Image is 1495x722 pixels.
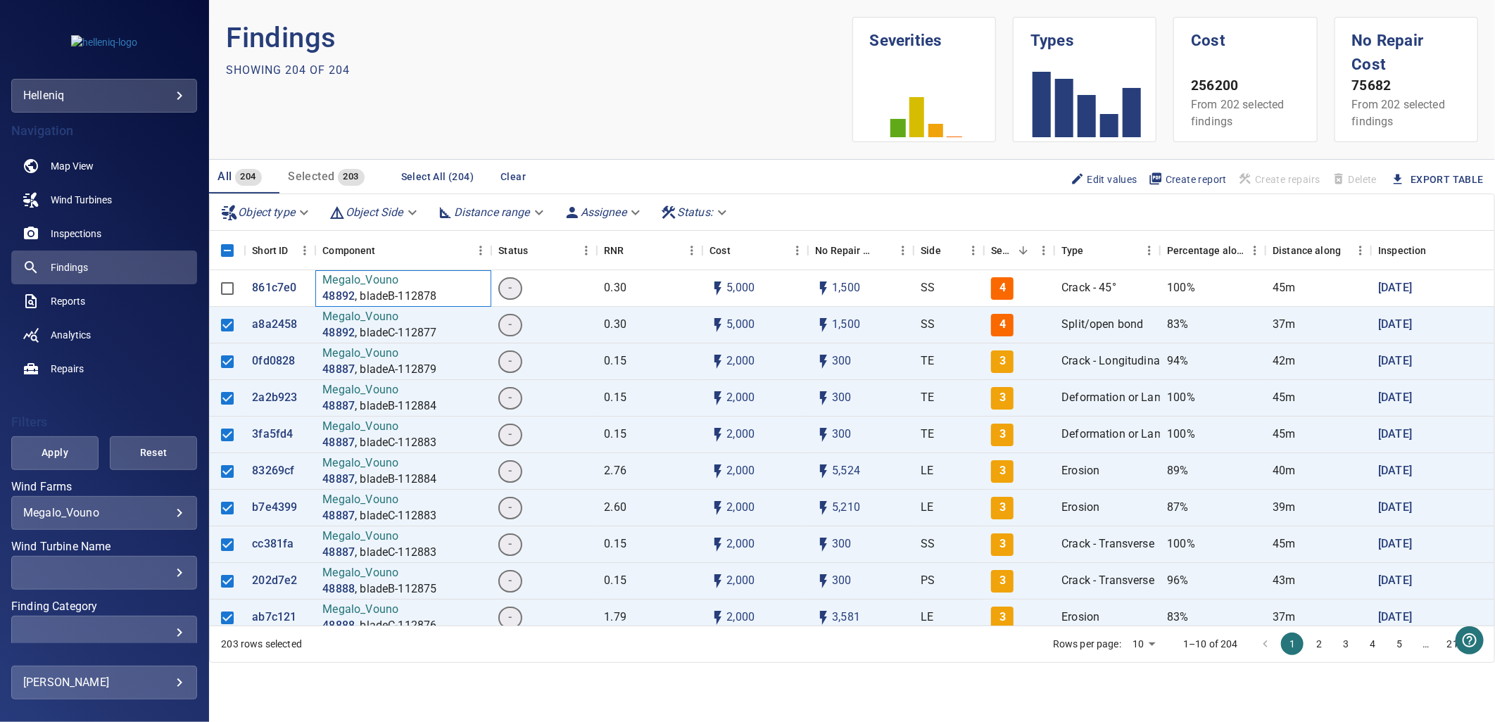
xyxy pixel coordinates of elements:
[731,241,750,260] button: Sort
[726,390,755,406] p: 2,000
[581,205,626,219] em: Assignee
[1378,317,1412,333] p: [DATE]
[51,294,85,308] span: Reports
[914,231,984,270] div: Side
[322,346,436,362] p: Megalo_Vouno
[500,536,520,552] span: -
[11,79,197,113] div: helleniq
[11,318,197,352] a: analytics noActive
[1273,231,1341,270] div: Distance along
[322,325,355,341] a: 48892
[1054,231,1160,270] div: Type
[1378,463,1412,479] p: [DATE]
[51,159,94,173] span: Map View
[604,426,626,443] p: 0.15
[873,241,892,260] button: Sort
[1281,633,1304,655] button: page 1
[576,240,597,261] button: Menu
[709,280,726,297] svg: Auto cost
[999,317,1006,333] p: 4
[1030,18,1139,53] h1: Types
[51,328,91,342] span: Analytics
[1127,634,1161,654] div: 10
[1167,573,1188,589] p: 96%
[252,609,296,626] p: ab7c121
[604,609,626,626] p: 1.79
[702,231,808,270] div: Cost
[376,241,396,260] button: Sort
[500,426,520,443] span: -
[252,353,295,369] a: 0fd0828
[11,481,197,493] label: Wind Farms
[1061,280,1116,296] p: Crack - 45°
[11,124,197,138] h4: Navigation
[355,325,436,341] p: , bladeC-112877
[921,573,935,589] p: PS
[1411,171,1484,189] a: Export Table
[252,463,294,479] a: 83269cf
[815,609,832,626] svg: Auto impact
[23,506,185,519] div: Megalo_Vouno
[431,200,553,224] div: Distance range
[11,541,197,552] label: Wind Turbine Name
[71,35,137,49] img: helleniq-logo
[604,463,626,479] p: 2.76
[226,17,852,59] p: Findings
[604,317,626,333] p: 0.30
[1378,231,1427,270] div: Inspection
[921,536,935,552] p: SS
[832,609,860,626] p: 3,581
[681,240,702,261] button: Menu
[726,573,755,589] p: 2,000
[709,573,726,590] svg: Auto cost
[1273,573,1295,589] p: 43m
[558,200,649,224] div: Assignee
[709,353,726,370] svg: Auto cost
[11,496,197,530] div: Wind Farms
[294,240,315,261] button: Menu
[1273,390,1295,406] p: 45m
[322,581,355,597] a: 48888
[709,463,726,480] svg: Auto cost
[288,170,334,183] span: Selected
[322,309,436,325] p: Megalo_Vouno
[726,353,755,369] p: 2,000
[655,200,736,224] div: Status:
[355,398,436,414] p: , bladeB-112884
[815,426,832,443] svg: Auto impact
[709,426,726,443] svg: Auto cost
[355,471,436,488] p: , bladeB-112884
[500,609,520,626] span: -
[500,280,520,296] span: -
[1378,390,1412,406] a: [DATE]
[1061,609,1099,626] p: Erosion
[238,205,295,219] em: Object type
[217,170,232,183] span: All
[1266,231,1371,270] div: Distance along
[624,241,644,260] button: Sort
[832,317,860,333] p: 1,500
[1350,240,1371,261] button: Menu
[787,240,808,261] button: Menu
[1252,633,1493,655] nav: pagination navigation
[11,284,197,318] a: reports noActive
[1378,280,1412,296] p: [DATE]
[1061,426,1236,443] p: Deformation or Laminate Buckling
[252,317,297,333] a: a8a2458
[921,231,941,270] div: Side
[322,618,355,634] a: 48888
[604,280,626,296] p: 0.30
[500,573,520,589] span: -
[252,280,296,296] a: 861c7e0
[1061,573,1154,589] p: Crack - Transverse
[999,390,1006,406] p: 3
[1139,240,1160,261] button: Menu
[1244,240,1266,261] button: Menu
[11,556,197,590] div: Wind Turbine Name
[726,500,755,516] p: 2,000
[726,463,755,479] p: 2,000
